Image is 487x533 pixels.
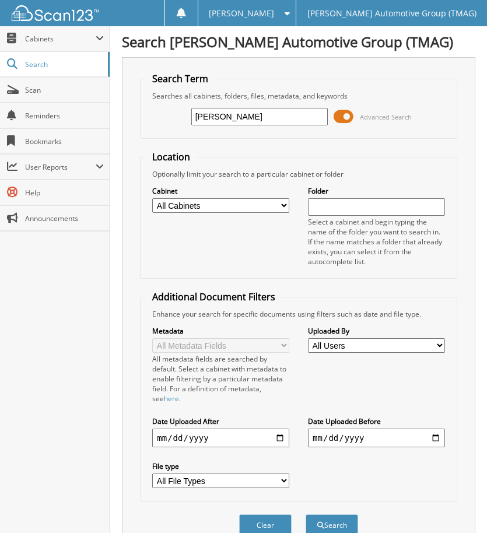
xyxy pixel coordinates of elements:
div: Select a cabinet and begin typing the name of the folder you want to search in. If the name match... [308,217,445,266]
span: Advanced Search [360,113,412,121]
span: Bookmarks [25,136,104,146]
label: Cabinet [152,186,289,196]
div: Searches all cabinets, folders, files, metadata, and keywords [146,91,450,101]
legend: Location [146,150,196,163]
div: All metadata fields are searched by default. Select a cabinet with metadata to enable filtering b... [152,354,289,404]
label: File type [152,461,289,471]
span: [PERSON_NAME] [209,10,274,17]
legend: Additional Document Filters [146,290,281,303]
label: Date Uploaded After [152,416,289,426]
span: Cabinets [25,34,96,44]
iframe: Chat Widget [429,477,487,533]
img: scan123-logo-white.svg [12,5,99,21]
a: here [164,394,179,404]
span: Reminders [25,111,104,121]
span: Search [25,59,102,69]
h1: Search [PERSON_NAME] Automotive Group (TMAG) [122,32,475,51]
div: Optionally limit your search to a particular cabinet or folder [146,169,450,179]
label: Folder [308,186,445,196]
label: Metadata [152,326,289,336]
span: [PERSON_NAME] Automotive Group (TMAG) [307,10,477,17]
span: Scan [25,85,104,95]
input: end [308,429,445,447]
span: User Reports [25,162,96,172]
label: Uploaded By [308,326,445,336]
div: Enhance your search for specific documents using filters such as date and file type. [146,309,450,319]
span: Help [25,188,104,198]
label: Date Uploaded Before [308,416,445,426]
span: Announcements [25,213,104,223]
input: start [152,429,289,447]
legend: Search Term [146,72,214,85]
